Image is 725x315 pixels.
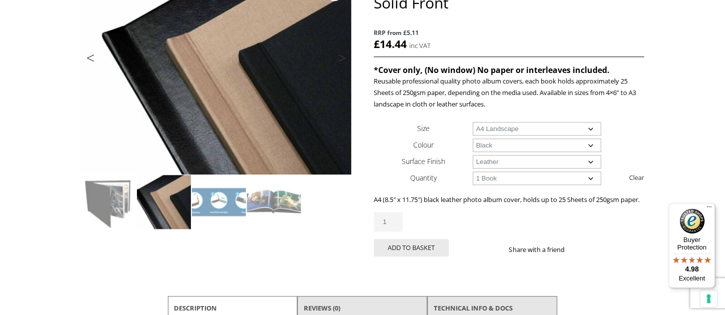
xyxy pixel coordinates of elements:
span: 4.98 [685,265,699,273]
img: Pinchbook Photo Book Covers* with Solid Front - Image 6 [137,230,191,284]
label: Quantity [410,173,437,182]
img: email sharing button [600,245,608,253]
img: twitter sharing button [588,245,596,253]
label: Surface Finish [402,156,445,166]
p: Buyer Protection [669,236,715,251]
img: Pinchbook Photo Book Covers* with Solid Front - Image 2 [137,175,191,229]
img: Pinchbook Photo Book Covers* with Solid Front - Image 4 [247,175,301,229]
p: A4 (8.5″ x 11.75″) black leather photo album cover, holds up to 25 Sheets of 250gsm paper. [374,194,644,205]
button: Add to basket [374,239,449,256]
p: Excellent [669,274,715,282]
img: Pinchbook Photo Book Covers* with Solid Front - Image 5 [82,230,136,284]
p: Reusable professional quality photo album covers, each book holds approximately 25 Sheets of 250g... [374,75,644,110]
input: Product quantity [374,212,403,231]
button: Trusted Shops TrustmarkBuyer Protection4.98Excellent [669,203,715,288]
p: Share with a friend [509,244,576,255]
img: Trusted Shops Trustmark [680,208,705,233]
label: Colour [413,140,434,149]
button: Menu [703,203,715,215]
button: Your consent preferences for tracking technologies [700,290,717,307]
h4: *Cover only, (No window) No paper or interleaves included. [374,64,644,75]
span: £ [374,37,380,51]
a: Clear options [629,169,644,185]
img: Pinchbook Photo Book Covers* with Solid Front [82,175,136,229]
img: Pinchbook Photo Book Covers* with Solid Front - Image 8 [247,230,301,284]
bdi: 14.44 [374,37,407,51]
label: Size [417,123,430,133]
img: Pinchbook Photo Book Covers* with Solid Front - Image 3 [192,175,246,229]
span: RRP from £5.11 [374,27,644,38]
img: Pinchbook Photo Book Covers* with Solid Front - Image 7 [192,230,246,284]
img: facebook sharing button [576,245,584,253]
